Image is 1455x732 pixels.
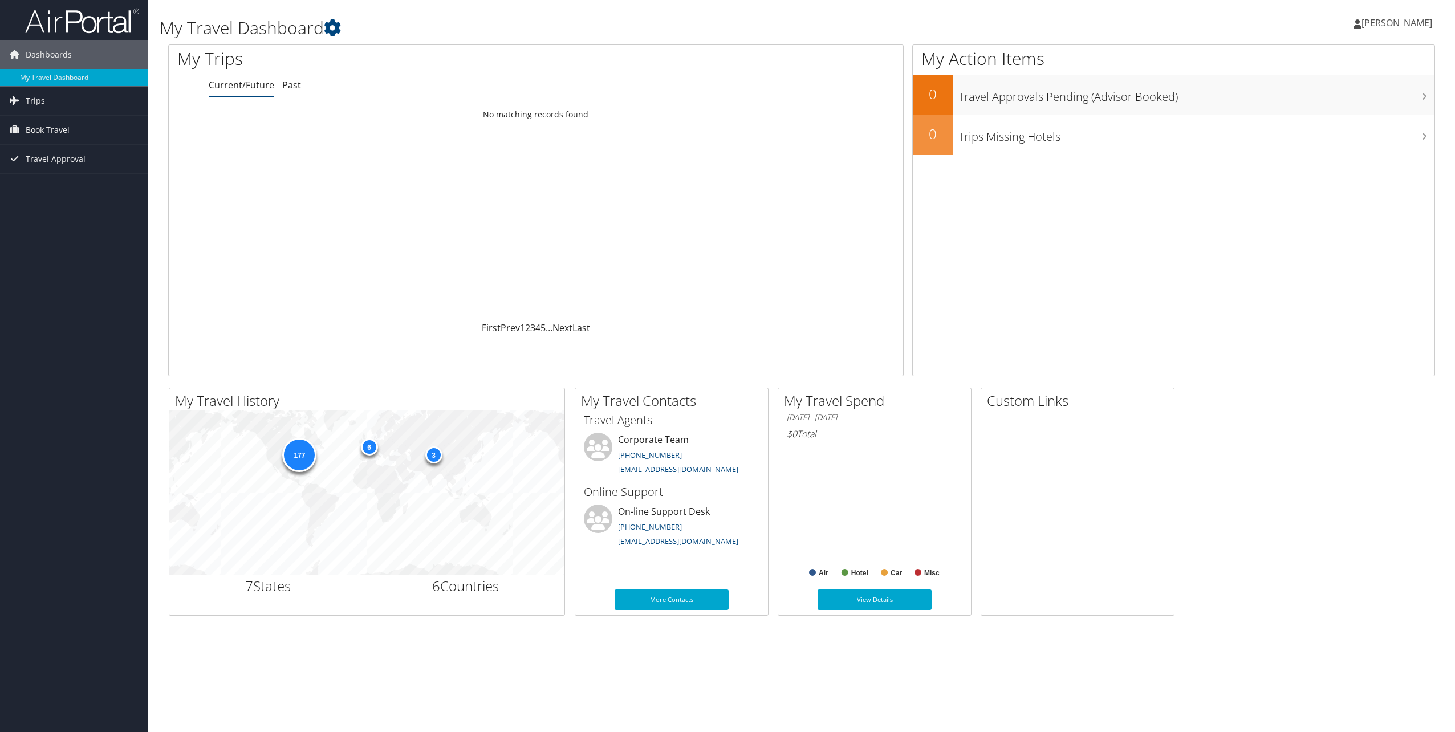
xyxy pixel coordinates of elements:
[1354,6,1444,40] a: [PERSON_NAME]
[175,391,564,410] h2: My Travel History
[618,536,738,546] a: [EMAIL_ADDRESS][DOMAIN_NAME]
[618,450,682,460] a: [PHONE_NUMBER]
[520,322,525,334] a: 1
[178,576,359,596] h2: States
[282,79,301,91] a: Past
[540,322,546,334] a: 5
[618,522,682,532] a: [PHONE_NUMBER]
[546,322,552,334] span: …
[501,322,520,334] a: Prev
[958,123,1434,145] h3: Trips Missing Hotels
[1361,17,1432,29] span: [PERSON_NAME]
[819,569,828,577] text: Air
[784,391,971,410] h2: My Travel Spend
[851,569,868,577] text: Hotel
[160,16,1015,40] h1: My Travel Dashboard
[26,145,86,173] span: Travel Approval
[26,116,70,144] span: Book Travel
[552,322,572,334] a: Next
[618,464,738,474] a: [EMAIL_ADDRESS][DOMAIN_NAME]
[913,84,953,104] h2: 0
[282,437,316,471] div: 177
[913,124,953,144] h2: 0
[787,428,797,440] span: $0
[376,576,556,596] h2: Countries
[360,438,377,456] div: 6
[482,322,501,334] a: First
[26,87,45,115] span: Trips
[26,40,72,69] span: Dashboards
[169,104,903,125] td: No matching records found
[787,428,962,440] h6: Total
[891,569,902,577] text: Car
[913,47,1434,71] h1: My Action Items
[584,412,759,428] h3: Travel Agents
[578,433,765,479] li: Corporate Team
[425,446,442,463] div: 3
[525,322,530,334] a: 2
[581,391,768,410] h2: My Travel Contacts
[584,484,759,500] h3: Online Support
[924,569,940,577] text: Misc
[578,505,765,551] li: On-line Support Desk
[987,391,1174,410] h2: Custom Links
[913,75,1434,115] a: 0Travel Approvals Pending (Advisor Booked)
[958,83,1434,105] h3: Travel Approvals Pending (Advisor Booked)
[209,79,274,91] a: Current/Future
[787,412,962,423] h6: [DATE] - [DATE]
[535,322,540,334] a: 4
[572,322,590,334] a: Last
[615,589,729,610] a: More Contacts
[432,576,440,595] span: 6
[818,589,932,610] a: View Details
[245,576,253,595] span: 7
[913,115,1434,155] a: 0Trips Missing Hotels
[25,7,139,34] img: airportal-logo.png
[177,47,588,71] h1: My Trips
[530,322,535,334] a: 3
